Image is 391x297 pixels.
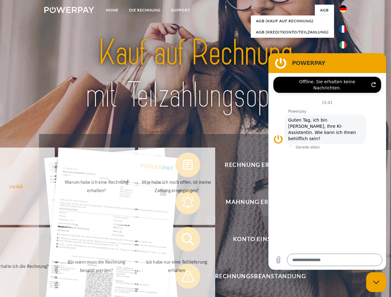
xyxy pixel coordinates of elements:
div: Bis wann muss die Rechnung bezahlt werden? [62,258,131,274]
a: AGB (Kauf auf Rechnung) [251,15,334,27]
span: Mahnung erhalten? [185,190,336,214]
div: Ich habe nur eine Teillieferung erhalten [142,258,211,274]
span: Rechnungsbeanstandung [185,264,336,289]
img: fr [339,25,347,33]
button: Konto einsehen [176,227,337,252]
img: de [339,5,347,13]
a: AGB (Kreditkonto/Teilzahlung) [251,27,334,38]
button: Mahnung erhalten? [176,190,337,214]
iframe: Messaging-Fenster [268,53,386,270]
div: Was habe ich noch offen, ist meine Zahlung eingegangen? [142,178,211,195]
a: agb [315,5,334,16]
img: it [339,41,347,49]
span: Konto einsehen [185,227,336,252]
button: Rechnungsbeanstandung [176,264,337,289]
a: SUPPORT [166,5,195,16]
a: DIE RECHNUNG [124,5,166,16]
span: Rechnung erhalten? [185,153,336,177]
iframe: Schaltfläche zum Öffnen des Messaging-Fensters; Konversation läuft [366,272,386,292]
a: Home [101,5,124,16]
img: logo-powerpay-white.svg [44,7,94,13]
div: Warum habe ich eine Rechnung erhalten? [62,178,131,195]
button: Rechnung erhalten? [176,153,337,177]
a: Was habe ich noch offen, ist meine Zahlung eingegangen? [138,148,215,225]
img: title-powerpay_de.svg [59,30,332,118]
